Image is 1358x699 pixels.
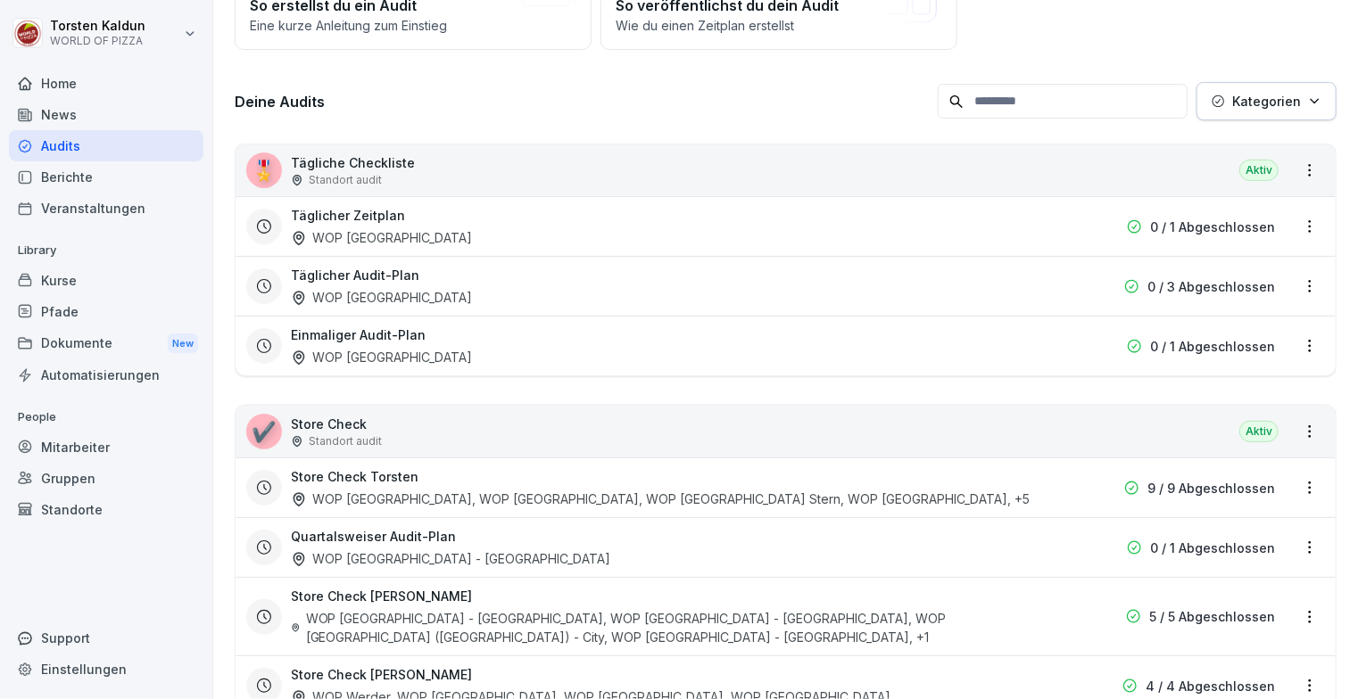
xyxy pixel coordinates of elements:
[9,403,203,432] p: People
[9,654,203,685] a: Einstellungen
[291,527,456,546] h3: Quartalsweiser Audit-Plan
[1147,277,1275,296] p: 0 / 3 Abgeschlossen
[309,433,382,449] p: Standort audit
[50,35,145,47] p: WORLD OF PIZZA
[9,265,203,296] a: Kurse
[291,467,418,486] h3: Store Check Torsten
[9,463,203,494] a: Gruppen
[1146,677,1275,695] p: 4 / 4 Abgeschlossen
[250,16,576,35] p: Eine kurze Anleitung zum Einstieg
[291,348,472,366] div: WOP [GEOGRAPHIC_DATA]
[9,161,203,193] a: Berichte
[1197,82,1337,120] button: Kategorien
[291,587,472,605] h3: Store Check [PERSON_NAME]
[291,288,472,307] div: WOP [GEOGRAPHIC_DATA]
[9,236,203,265] p: Library
[291,228,472,247] div: WOP [GEOGRAPHIC_DATA]
[291,206,405,225] h3: Täglicher Zeitplan
[291,609,1052,646] div: WOP [GEOGRAPHIC_DATA] - [GEOGRAPHIC_DATA], WOP [GEOGRAPHIC_DATA] - [GEOGRAPHIC_DATA], WOP [GEOGRA...
[9,327,203,360] a: DokumenteNew
[9,68,203,99] a: Home
[1150,539,1275,557] p: 0 / 1 Abgeschlossen
[291,665,472,684] h3: Store Check [PERSON_NAME]
[9,432,203,463] a: Mitarbeiter
[1147,479,1275,498] p: 9 / 9 Abgeschlossen
[309,172,382,188] p: Standort audit
[291,415,382,433] p: Store Check
[1232,92,1301,111] p: Kategorien
[291,153,415,172] p: Tägliche Checkliste
[291,549,610,568] div: WOP [GEOGRAPHIC_DATA] - [GEOGRAPHIC_DATA]
[1239,160,1279,181] div: Aktiv
[1239,421,1279,442] div: Aktiv
[9,193,203,224] a: Veranstaltungen
[50,19,145,34] p: Torsten Kaldun
[9,327,203,360] div: Dokumente
[9,494,203,525] a: Standorte
[9,99,203,130] a: News
[291,325,426,344] h3: Einmaliger Audit-Plan
[9,296,203,327] a: Pfade
[616,16,942,35] p: Wie du einen Zeitplan erstellst
[9,622,203,654] div: Support
[9,130,203,161] a: Audits
[168,333,198,354] div: New
[1150,337,1275,356] p: 0 / 1 Abgeschlossen
[291,489,1030,508] div: WOP [GEOGRAPHIC_DATA], WOP [GEOGRAPHIC_DATA], WOP [GEOGRAPHIC_DATA] Stern, WOP [GEOGRAPHIC_DATA] ...
[246,152,282,188] div: 🎖️
[235,92,929,111] h3: Deine Audits
[9,359,203,391] a: Automatisierungen
[246,414,282,449] div: ✔️
[1149,607,1275,626] p: 5 / 5 Abgeschlossen
[291,266,419,284] h3: Täglicher Audit-Plan
[1150,218,1275,236] p: 0 / 1 Abgeschlossen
